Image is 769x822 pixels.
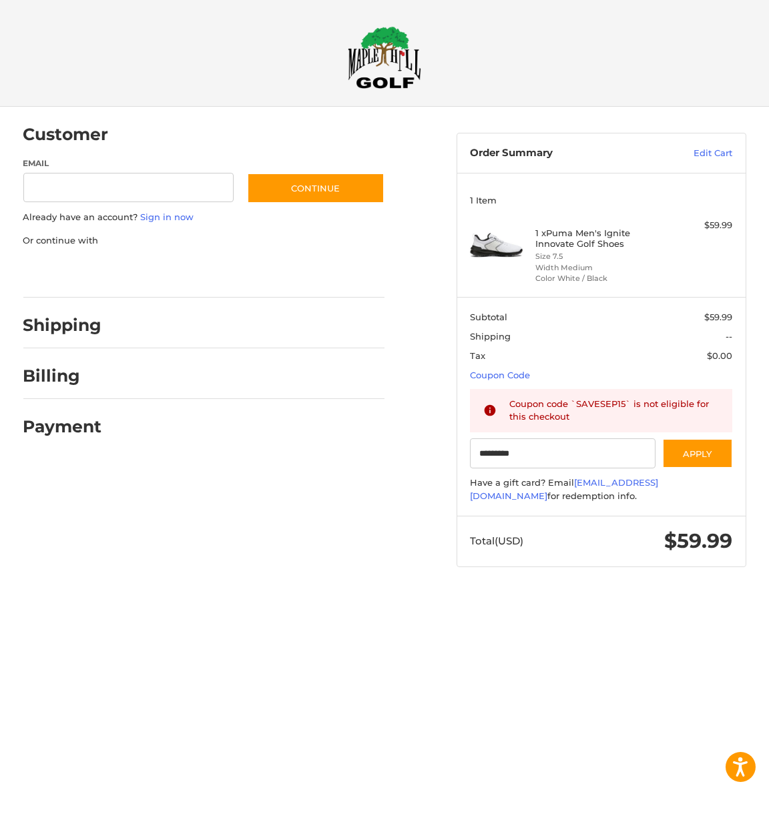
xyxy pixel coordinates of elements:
[23,234,384,248] p: Or continue with
[23,366,101,386] h2: Billing
[23,211,384,224] p: Already have an account?
[247,173,384,203] button: Continue
[141,212,194,222] a: Sign in now
[704,312,732,322] span: $59.99
[23,416,102,437] h2: Payment
[470,438,656,468] input: Gift Certificate or Coupon Code
[649,147,732,160] a: Edit Cart
[535,273,664,284] li: Color White / Black
[470,534,523,547] span: Total (USD)
[348,26,421,89] img: Maple Hill Golf
[509,398,719,424] div: Coupon code `SAVESEP15` is not eligible for this checkout
[707,350,732,361] span: $0.00
[470,370,530,380] a: Coupon Code
[535,228,664,250] h4: 1 x Puma Men's Ignite Innovate Golf Shoes
[535,251,664,262] li: Size 7.5
[23,315,102,336] h2: Shipping
[19,260,119,284] iframe: PayPal-paypal
[726,331,732,342] span: --
[470,312,507,322] span: Subtotal
[470,195,732,205] h3: 1 Item
[23,124,109,145] h2: Customer
[470,477,658,501] a: [EMAIL_ADDRESS][DOMAIN_NAME]
[470,331,511,342] span: Shipping
[535,262,664,274] li: Width Medium
[470,350,485,361] span: Tax
[470,147,649,160] h3: Order Summary
[23,157,234,169] label: Email
[664,528,732,553] span: $59.99
[667,219,732,232] div: $59.99
[470,476,732,502] div: Have a gift card? Email for redemption info.
[662,438,733,468] button: Apply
